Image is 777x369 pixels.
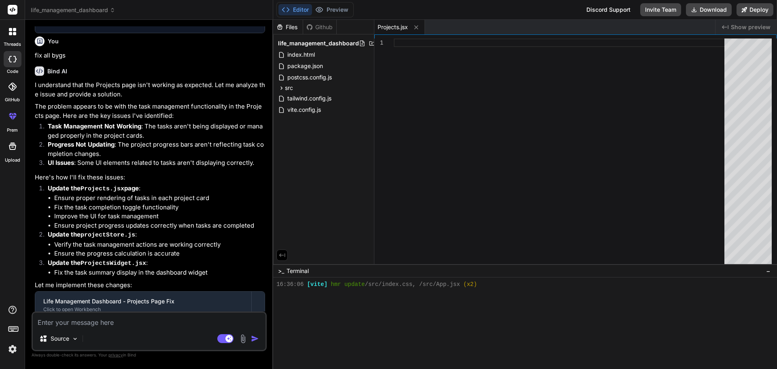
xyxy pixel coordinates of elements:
[278,39,359,47] span: life_management_dashboard
[54,203,265,212] li: Fix the task completion toggle functionality
[35,102,265,120] p: The problem appears to be with the task management functionality in the Projects page. Here are t...
[463,281,477,288] span: (x2)
[287,61,324,71] span: package.json
[285,84,293,92] span: src
[41,158,265,170] li: : Some UI elements related to tasks aren't displaying correctly.
[43,297,243,305] div: Life Management Dashboard - Projects Page Fix
[7,127,18,134] label: prem
[331,281,365,288] span: hmr update
[6,342,19,356] img: settings
[41,140,265,158] li: : The project progress bars aren't reflecting task completion changes.
[54,221,265,230] li: Ensure project progress updates correctly when tasks are completed
[48,230,265,240] p: :
[35,81,265,99] p: I understand that the Projects page isn't working as expected. Let me analyze the issue and provi...
[303,23,336,31] div: Github
[81,232,135,239] code: projectStore.js
[7,68,18,75] label: code
[640,3,681,16] button: Invite Team
[81,186,124,192] code: Projects.jsx
[48,184,265,194] p: :
[365,281,460,288] span: /src/index.css, /src/App.jsx
[48,159,74,166] strong: UI Issues
[764,264,772,277] button: −
[287,94,332,103] span: tailwind.config.js
[287,267,309,275] span: Terminal
[35,281,265,290] p: Let me implement these changes:
[43,306,243,313] div: Click to open Workbench
[48,258,265,269] p: :
[731,23,771,31] span: Show preview
[4,41,21,48] label: threads
[54,249,265,258] li: Ensure the progress calculation is accurate
[48,141,115,148] strong: Progress Not Updating
[278,4,312,15] button: Editor
[5,96,20,103] label: GitHub
[312,4,352,15] button: Preview
[35,292,251,318] button: Life Management Dashboard - Projects Page FixClick to open Workbench
[51,335,69,343] p: Source
[278,267,284,275] span: >_
[287,50,316,60] span: index.html
[766,267,771,275] span: −
[48,230,135,238] strong: Update the
[35,173,265,182] p: Here's how I'll fix these issues:
[72,335,79,342] img: Pick Models
[287,105,322,115] span: vite.config.js
[54,194,265,203] li: Ensure proper rendering of tasks in each project card
[276,281,304,288] span: 16:36:06
[54,212,265,221] li: Improve the UI for task management
[374,38,383,47] div: 1
[48,122,141,130] strong: Task Management Not Working
[32,351,267,359] p: Always double-check its answers. Your in Bind
[378,23,408,31] span: Projects.jsx
[31,6,115,14] span: life_management_dashboard
[35,51,265,60] p: fix all bygs
[54,240,265,250] li: Verify the task management actions are working correctly
[108,352,123,357] span: privacy
[48,37,59,45] h6: You
[48,259,146,267] strong: Update the
[686,3,732,16] button: Download
[582,3,635,16] div: Discord Support
[307,281,327,288] span: [vite]
[287,73,333,82] span: postcss.config.js
[54,268,265,277] li: Fix the task summary display in the dashboard widget
[737,3,773,16] button: Deploy
[251,335,259,343] img: icon
[41,122,265,140] li: : The tasks aren't being displayed or managed properly in the project cards.
[81,260,146,267] code: ProjectsWidget.jsx
[273,23,303,31] div: Files
[47,67,67,75] h6: Bind AI
[48,184,139,192] strong: Update the page
[238,334,248,343] img: attachment
[5,157,20,164] label: Upload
